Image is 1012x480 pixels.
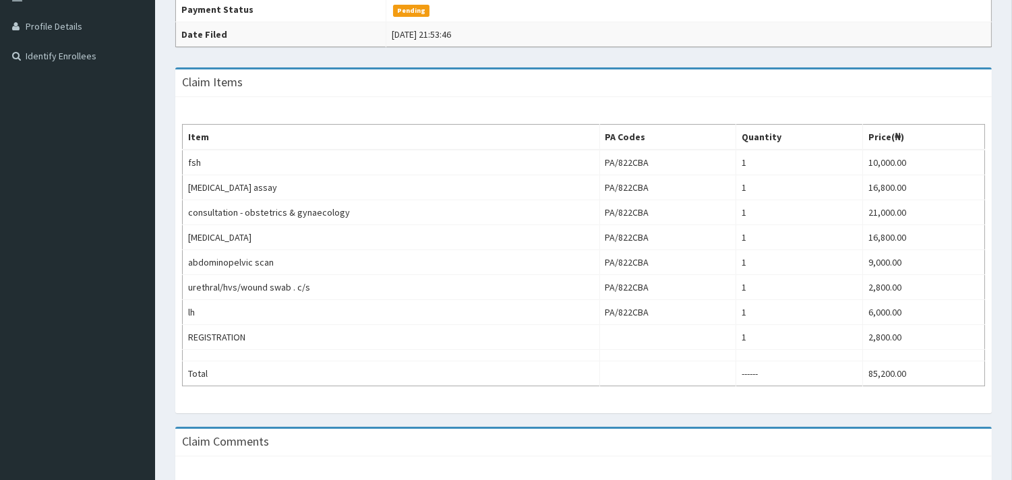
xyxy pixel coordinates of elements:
td: PA/822CBA [599,200,736,225]
td: urethral/hvs/wound swab . c/s [183,275,600,300]
td: 1 [736,275,863,300]
div: [DATE] 21:53:46 [392,28,451,41]
td: 21,000.00 [863,200,985,225]
td: 10,000.00 [863,150,985,175]
th: Item [183,125,600,150]
span: Pending [393,5,430,17]
td: 16,800.00 [863,175,985,200]
td: 85,200.00 [863,361,985,386]
td: 9,000.00 [863,250,985,275]
td: 1 [736,225,863,250]
td: 2,800.00 [863,325,985,350]
h3: Claim Comments [182,436,269,448]
td: PA/822CBA [599,250,736,275]
td: REGISTRATION [183,325,600,350]
td: PA/822CBA [599,225,736,250]
td: 1 [736,250,863,275]
td: consultation - obstetrics & gynaecology [183,200,600,225]
td: abdominopelvic scan [183,250,600,275]
th: Quantity [736,125,863,150]
h3: Claim Items [182,76,243,88]
td: 1 [736,325,863,350]
td: 1 [736,200,863,225]
td: 1 [736,175,863,200]
td: PA/822CBA [599,150,736,175]
td: [MEDICAL_DATA] [183,225,600,250]
td: 1 [736,150,863,175]
td: PA/822CBA [599,175,736,200]
td: lh [183,300,600,325]
td: 1 [736,300,863,325]
th: PA Codes [599,125,736,150]
td: Total [183,361,600,386]
td: PA/822CBA [599,275,736,300]
td: 6,000.00 [863,300,985,325]
td: [MEDICAL_DATA] assay [183,175,600,200]
th: Date Filed [176,22,386,47]
td: 16,800.00 [863,225,985,250]
td: PA/822CBA [599,300,736,325]
td: 2,800.00 [863,275,985,300]
td: ------ [736,361,863,386]
td: fsh [183,150,600,175]
th: Price(₦) [863,125,985,150]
